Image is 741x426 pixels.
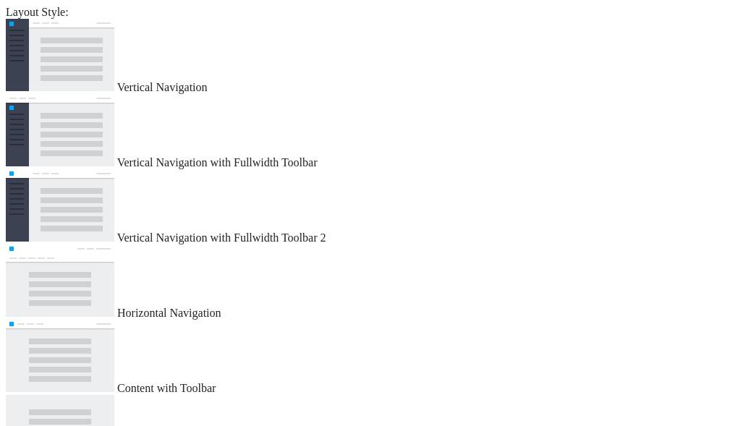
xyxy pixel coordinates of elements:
span: Vertical Navigation with Fullwidth Toolbar 2 [117,231,326,244]
md-radio-button: Content with Toolbar [6,320,735,395]
md-radio-button: Vertical Navigation with Fullwidth Toolbar 2 [6,169,735,244]
img: content-with-toolbar.jpg [6,320,114,392]
span: Vertical Navigation [117,81,208,93]
md-radio-button: Vertical Navigation [6,19,735,94]
img: vertical-nav-with-full-toolbar-2.jpg [6,169,114,242]
md-radio-button: Horizontal Navigation [6,244,735,320]
img: horizontal-nav.jpg [6,244,114,317]
img: vertical-nav.jpg [6,19,114,91]
md-radio-button: Vertical Navigation with Fullwidth Toolbar [6,94,735,169]
span: Content with Toolbar [117,382,216,394]
span: Horizontal Navigation [117,307,221,319]
div: Layout Style: [6,6,735,19]
img: vertical-nav-with-full-toolbar.jpg [6,94,114,166]
span: Vertical Navigation with Fullwidth Toolbar [117,156,318,169]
